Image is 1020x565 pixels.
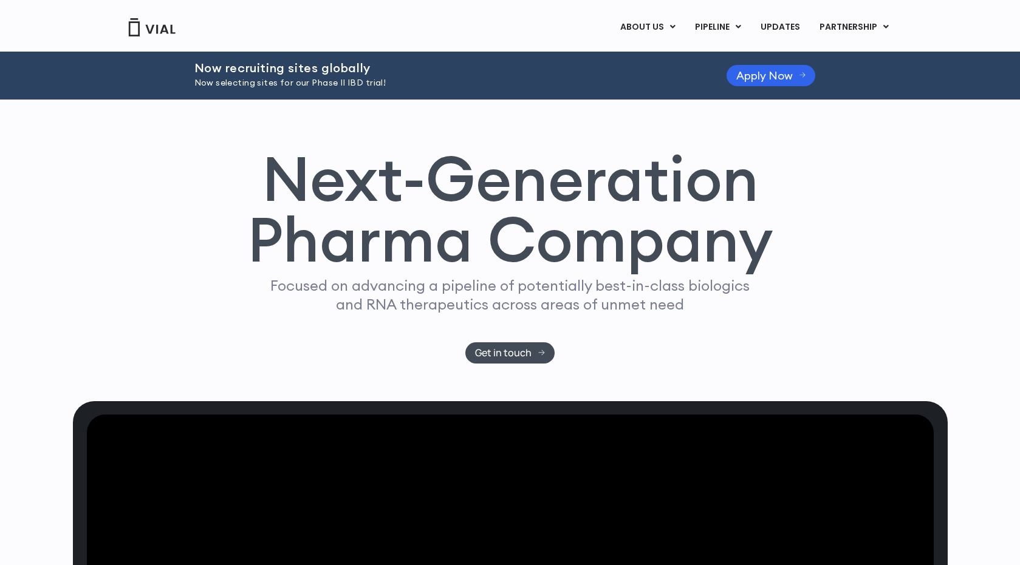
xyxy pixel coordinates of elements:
a: PARTNERSHIPMenu Toggle [810,17,898,38]
img: Vial Logo [128,18,176,36]
span: Apply Now [736,71,793,80]
p: Focused on advancing a pipeline of potentially best-in-class biologics and RNA therapeutics acros... [265,276,755,314]
p: Now selecting sites for our Phase II IBD trial! [194,76,696,90]
span: Get in touch [475,348,532,357]
h2: Now recruiting sites globally [194,61,696,75]
h1: Next-Generation Pharma Company [247,148,773,271]
a: UPDATES [751,17,809,38]
a: ABOUT USMenu Toggle [611,17,685,38]
a: Apply Now [727,65,816,86]
a: Get in touch [465,342,555,364]
a: PIPELINEMenu Toggle [685,17,750,38]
